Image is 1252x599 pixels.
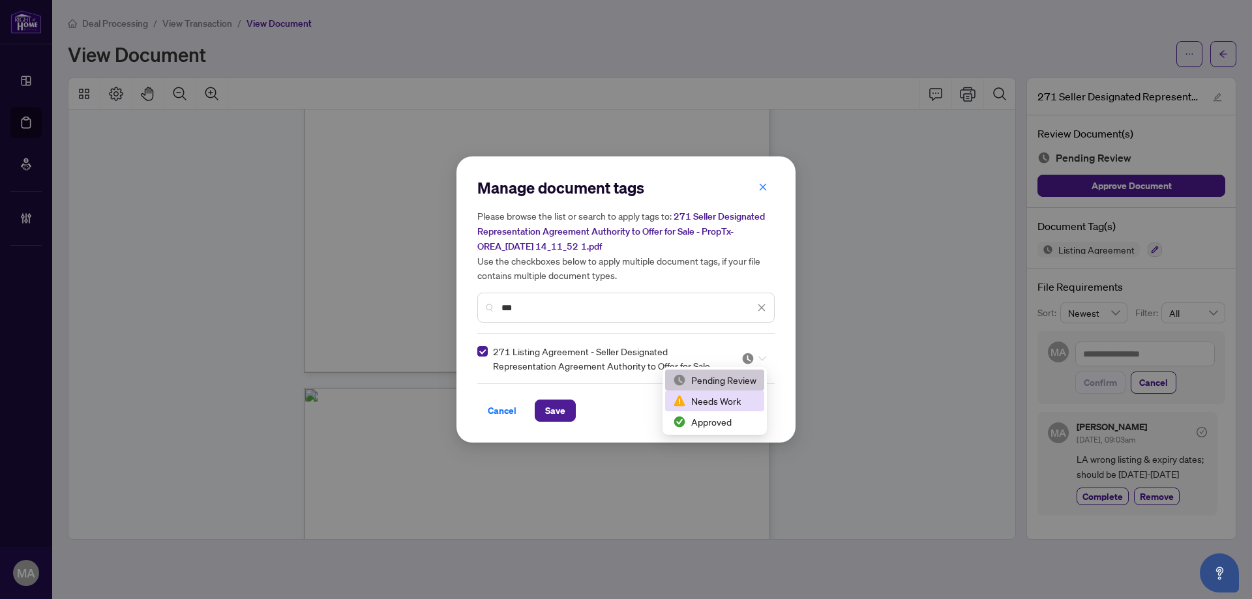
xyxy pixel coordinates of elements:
img: status [673,373,686,387]
span: Pending Review [741,352,766,365]
span: Cancel [488,400,516,421]
button: Open asap [1200,553,1239,592]
span: close [758,183,768,192]
div: Needs Work [673,394,756,408]
button: Save [535,400,576,422]
h5: Please browse the list or search to apply tags to: Use the checkboxes below to apply multiple doc... [477,209,775,282]
div: Pending Review [665,370,764,390]
img: status [741,352,754,365]
div: Needs Work [665,390,764,411]
span: 271 Listing Agreement - Seller Designated Representation Agreement Authority to Offer for Sale [493,344,726,373]
img: status [673,415,686,428]
h2: Manage document tags [477,177,775,198]
div: Pending Review [673,373,756,387]
img: status [673,394,686,407]
span: Save [545,400,565,421]
span: close [757,303,766,312]
span: 271 Seller Designated Representation Agreement Authority to Offer for Sale - PropTx-OREA_[DATE] 1... [477,211,765,252]
div: Approved [665,411,764,432]
button: Cancel [477,400,527,422]
div: Approved [673,415,756,429]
